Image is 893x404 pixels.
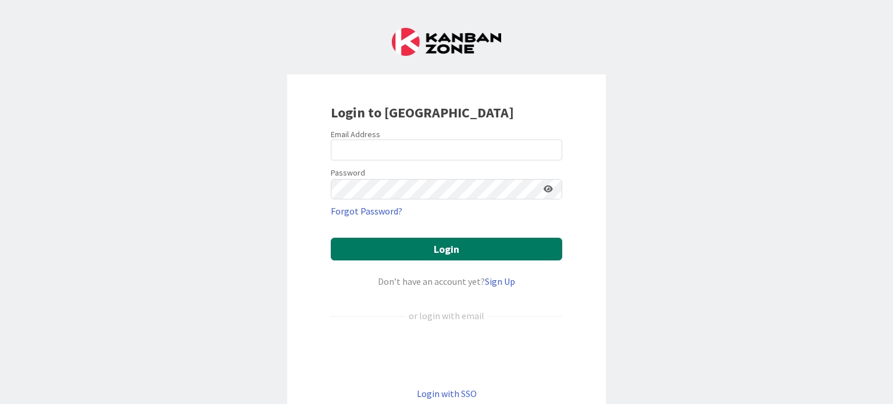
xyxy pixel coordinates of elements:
b: Login to [GEOGRAPHIC_DATA] [331,103,514,121]
a: Login with SSO [417,388,477,399]
div: Don’t have an account yet? [331,274,562,288]
label: Email Address [331,129,380,140]
button: Login [331,238,562,260]
label: Password [331,167,365,179]
a: Sign Up [485,276,515,287]
div: or login with email [406,309,487,323]
img: Kanban Zone [392,28,501,56]
a: Forgot Password? [331,204,402,218]
iframe: Sign in with Google Button [325,342,568,367]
